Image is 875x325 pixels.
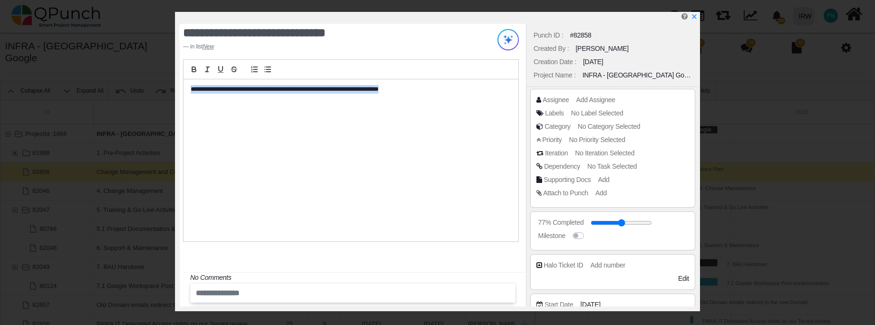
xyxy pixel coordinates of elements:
span: [DATE] [580,300,600,310]
div: Supporting Docs [544,175,591,185]
div: Halo Ticket ID [544,260,583,270]
i: No Comments [190,274,231,281]
div: Labels [545,108,564,118]
span: Add [598,176,610,183]
div: Start Date [544,300,573,310]
span: No Task Selected [587,162,637,170]
div: Dependency [544,162,580,172]
div: Iteration [545,148,568,158]
div: Attach to Punch [543,188,588,198]
span: Add [595,189,607,197]
span: Add Assignee [576,96,615,104]
div: Category [544,122,571,132]
span: Add number [590,261,625,269]
span: No Category Selected [578,123,640,130]
span: No Iteration Selected [575,149,634,157]
div: Milestone [538,231,565,241]
div: Assignee [543,95,569,105]
span: No Label Selected [571,109,623,117]
div: 77% Completed [538,218,584,228]
span: No Priority Selected [569,136,625,143]
span: Edit [678,275,689,282]
div: Priority [542,135,562,145]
